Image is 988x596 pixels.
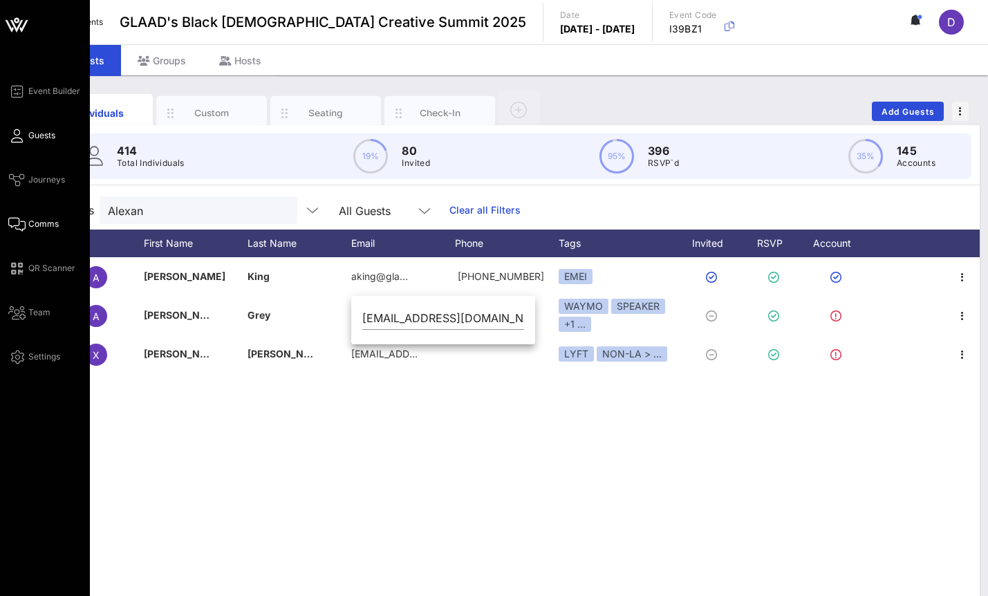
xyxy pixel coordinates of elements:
p: [DATE] - [DATE] [560,22,635,36]
span: Guests [28,129,55,142]
span: [PERSON_NAME] [248,348,329,360]
button: Add Guests [872,102,944,121]
a: Event Builder [8,83,80,100]
p: 80 [402,142,430,159]
a: Guests [8,127,55,144]
p: Date [560,8,635,22]
p: Invited [402,156,430,170]
div: SPEAKER [611,299,665,314]
p: 145 [897,142,935,159]
a: QR Scanner [8,260,75,277]
div: +1 ... [559,317,591,332]
div: All Guests [330,196,441,224]
a: Clear all Filters [449,203,521,218]
div: WAYMO [559,299,608,314]
a: Comms [8,216,59,232]
div: Hosts [203,45,278,76]
div: Groups [121,45,203,76]
div: Invited [676,230,752,257]
span: A [93,310,100,322]
div: All Guests [339,205,391,217]
span: +12025100251 [458,270,544,282]
div: Individuals [67,106,129,120]
p: 396 [648,142,679,159]
p: 414 [117,142,185,159]
a: Team [8,304,50,321]
div: Custom [181,106,243,120]
div: NON-LA > … [597,346,667,362]
span: Grey [248,309,270,321]
span: [EMAIL_ADDRESS][DOMAIN_NAME] [351,348,518,360]
span: [PERSON_NAME] [144,348,225,360]
span: Journeys [28,174,65,186]
div: Check-In [409,106,471,120]
div: D [939,10,964,35]
div: Email [351,230,455,257]
div: EMEI [559,269,593,284]
span: Team [28,306,50,319]
p: Accounts [897,156,935,170]
span: Add Guests [881,106,935,117]
span: King [248,270,270,282]
div: LYFT [559,346,594,362]
span: Event Builder [28,85,80,97]
p: Event Code [669,8,717,22]
a: Settings [8,348,60,365]
div: Account [801,230,877,257]
div: Tags [559,230,676,257]
div: RSVP [752,230,801,257]
div: First Name [144,230,248,257]
p: I39BZ1 [669,22,717,36]
span: Comms [28,218,59,230]
div: Seating [295,106,357,120]
span: [PERSON_NAME] [144,270,225,282]
span: X [93,349,100,361]
div: Last Name [248,230,351,257]
p: Total Individuals [117,156,185,170]
p: aking@gla… [351,257,408,296]
span: A [93,272,100,283]
span: [PERSON_NAME] [144,309,225,321]
span: D [947,15,956,29]
a: Journeys [8,171,65,188]
span: GLAAD's Black [DEMOGRAPHIC_DATA] Creative Summit 2025 [120,12,526,32]
span: QR Scanner [28,262,75,274]
div: Phone [455,230,559,257]
span: Settings [28,351,60,363]
p: RSVP`d [648,156,679,170]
